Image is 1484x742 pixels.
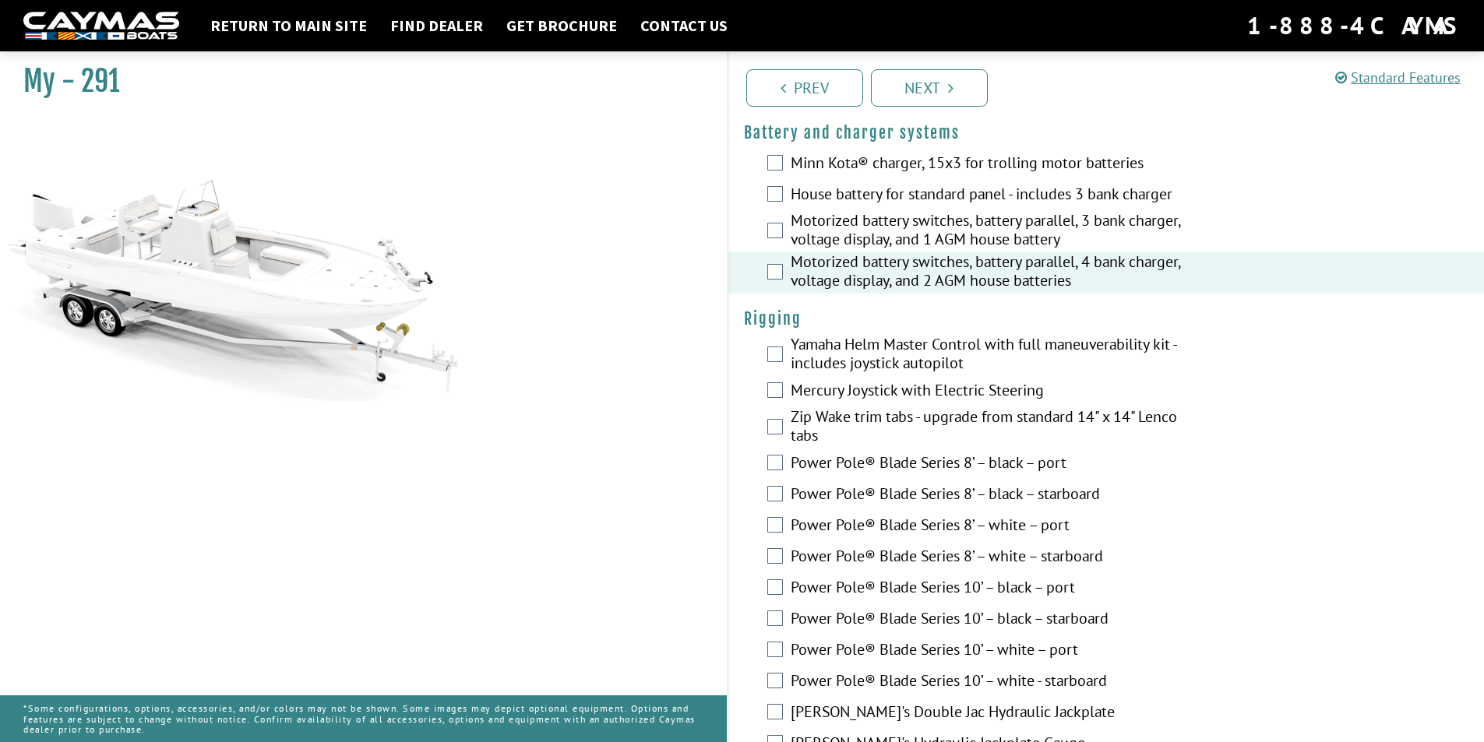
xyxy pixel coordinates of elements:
a: Get Brochure [499,16,625,36]
div: 1-888-4CAYMAS [1247,9,1461,43]
a: Find Dealer [382,16,491,36]
p: *Some configurations, options, accessories, and/or colors may not be shown. Some images may depic... [23,695,703,742]
label: Minn Kota® charger, 15x3 for trolling motor batteries [791,153,1207,176]
a: Contact Us [633,16,735,36]
label: Motorized battery switches, battery parallel, 4 bank charger, voltage display, and 2 AGM house ba... [791,252,1207,294]
label: [PERSON_NAME]'s Double Jac Hydraulic Jackplate [791,702,1207,725]
label: Power Pole® Blade Series 10’ – black – starboard [791,609,1207,631]
label: Power Pole® Blade Series 8’ – white – port [791,515,1207,538]
label: Power Pole® Blade Series 10’ – white – port [791,640,1207,663]
label: Zip Wake trim tabs - upgrade from standard 14" x 14" Lenco tabs [791,407,1207,448]
h4: Battery and charger systems [744,123,1469,142]
label: Power Pole® Blade Series 10’ – white - starboard [791,671,1207,694]
a: Next [871,69,988,107]
a: Return to main site [203,16,375,36]
h1: My - 291 [23,64,688,99]
label: Mercury Joystick with Electric Steering [791,381,1207,403]
img: white-logo-c9c8dbefe5ff5ceceb0f0178aa75bf4bb51f6bca0971e226c86eb53dfe498488.png [23,12,179,40]
label: Power Pole® Blade Series 10’ – black – port [791,578,1207,600]
label: Motorized battery switches, battery parallel, 3 bank charger, voltage display, and 1 AGM house ba... [791,211,1207,252]
label: Power Pole® Blade Series 8’ – white – starboard [791,547,1207,569]
label: Power Pole® Blade Series 8’ – black – port [791,453,1207,476]
label: Power Pole® Blade Series 8’ – black – starboard [791,484,1207,507]
label: Yamaha Helm Master Control with full maneuverability kit - includes joystick autopilot [791,335,1207,376]
a: Prev [746,69,863,107]
h4: Rigging [744,309,1469,329]
label: House battery for standard panel - includes 3 bank charger [791,185,1207,207]
a: Standard Features [1335,69,1461,86]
